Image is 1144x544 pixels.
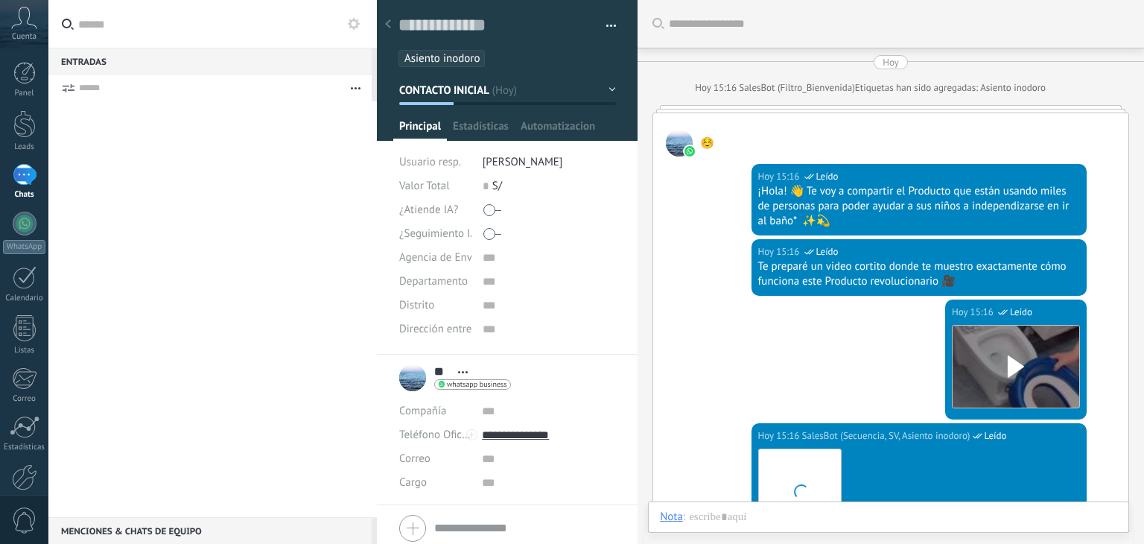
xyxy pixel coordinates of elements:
div: Panel [3,89,46,98]
span: Leído [816,169,839,184]
div: ¡Hola! 👋 Te voy a compartir el Producto que están usando miles de personas para poder ayudar a su... [758,184,1080,229]
div: Valor Total [399,174,471,198]
div: Entradas [48,48,372,75]
span: Leído [816,244,839,259]
span: Automatizacion [521,119,595,141]
button: Correo [399,447,430,471]
div: Leads [3,142,46,152]
div: Listas [3,346,46,355]
span: Valor Total [399,180,450,192]
div: Cargo [399,471,471,495]
span: Asiento inodoro [404,51,480,66]
span: Usuario resp. [399,155,461,169]
div: Dirección entrega [399,317,471,341]
span: ☺️ [700,136,714,151]
div: Correo [3,394,46,404]
span: SalesBot (Secuencia, SV, Asiento inodoro) [802,428,970,443]
span: Distrito [399,300,434,311]
div: Hoy 15:16 [758,244,802,259]
div: Menciones & Chats de equipo [48,517,372,544]
img: waba.svg [684,146,695,156]
span: Leído [1010,305,1032,320]
span: Dirección entrega [399,323,483,335]
div: Hoy 15:16 [758,169,802,184]
div: Estadísticas [3,443,46,452]
div: Chats [3,190,46,200]
span: Etiquetas han sido agregadas: Asiento inodoro [855,80,1046,95]
span: Agencia de Envío [399,252,481,263]
span: SalesBot (Filtro_Bienvenida) [739,81,855,94]
span: : [683,510,685,525]
span: Leído [985,428,1007,443]
div: Te preparé un video cortito donde te muestro exactamente cómo funciona este Producto revolucionar... [758,259,1080,289]
div: Distrito [399,294,471,317]
span: ¿Atiende IA? [399,204,458,215]
span: Cargo [399,477,427,488]
div: Calendario [3,294,46,303]
div: Departamento [399,270,471,294]
div: Hoy 15:16 [758,428,802,443]
span: whatsapp business [447,381,506,388]
div: Compañía [399,399,471,423]
span: Teléfono Oficina [399,428,477,442]
span: Estadísticas [453,119,509,141]
div: Hoy 15:16 [695,80,739,95]
span: Correo [399,452,430,466]
div: WhatsApp [3,240,45,254]
div: ¿Atiende IA? [399,198,471,222]
span: S/ [492,179,502,193]
button: Teléfono Oficina [399,423,471,447]
div: Agencia de Envío [399,246,471,270]
span: [PERSON_NAME] [483,155,563,169]
span: ¿Seguimiento IA? [399,228,482,239]
span: ☺️ [666,130,693,156]
div: Usuario resp. [399,151,471,174]
div: Hoy [883,55,899,69]
span: Principal [399,119,441,141]
div: ¿Seguimiento IA? [399,222,471,246]
span: Cuenta [12,32,36,42]
div: Hoy 15:16 [952,305,996,320]
span: Departamento [399,276,468,287]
